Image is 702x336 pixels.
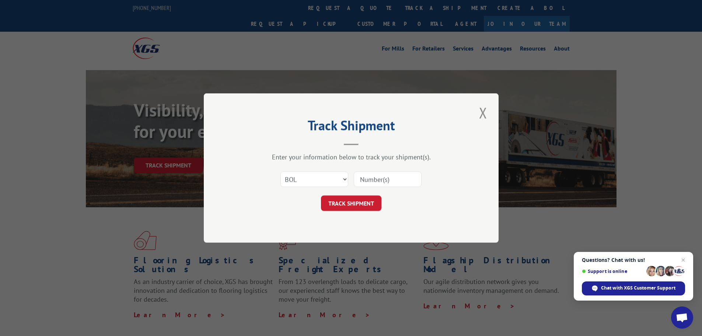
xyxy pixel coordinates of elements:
a: Open chat [671,306,693,329]
button: Close modal [477,103,489,123]
span: Chat with XGS Customer Support [582,281,685,295]
span: Questions? Chat with us! [582,257,685,263]
span: Support is online [582,269,644,274]
input: Number(s) [354,172,422,187]
button: TRACK SHIPMENT [321,195,381,211]
h2: Track Shipment [241,120,462,134]
div: Enter your information below to track your shipment(s). [241,153,462,161]
span: Chat with XGS Customer Support [601,285,675,291]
